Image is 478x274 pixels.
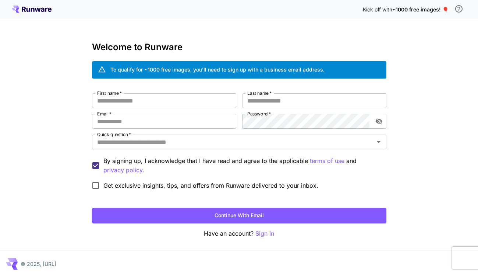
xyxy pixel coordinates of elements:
button: Sign in [255,229,274,238]
label: Quick question [97,131,131,138]
button: toggle password visibility [372,115,386,128]
span: Kick off with [363,6,392,13]
span: ~1000 free images! 🎈 [392,6,449,13]
p: © 2025, [URL] [21,260,56,268]
button: Open [373,137,384,147]
label: First name [97,90,122,96]
p: privacy policy. [103,166,144,175]
div: To qualify for ~1000 free images, you’ll need to sign up with a business email address. [110,66,325,73]
label: Email [97,111,111,117]
button: In order to qualify for free credit, you need to sign up with a business email address and click ... [452,1,466,16]
button: By signing up, I acknowledge that I have read and agree to the applicable terms of use and [103,166,144,175]
label: Password [247,111,271,117]
span: Get exclusive insights, tips, and offers from Runware delivered to your inbox. [103,181,318,190]
button: Continue with email [92,208,386,223]
h3: Welcome to Runware [92,42,386,52]
p: terms of use [310,156,344,166]
p: Have an account? [92,229,386,238]
label: Last name [247,90,272,96]
button: By signing up, I acknowledge that I have read and agree to the applicable and privacy policy. [310,156,344,166]
p: By signing up, I acknowledge that I have read and agree to the applicable and [103,156,380,175]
